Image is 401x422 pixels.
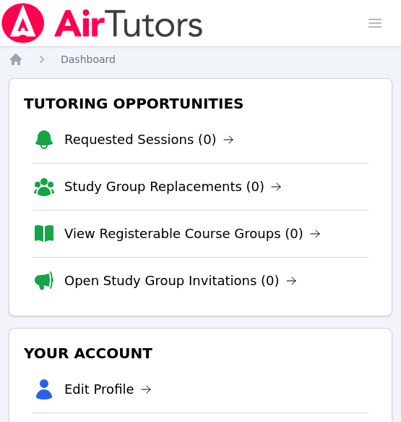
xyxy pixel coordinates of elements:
[64,130,234,150] a: Requested Sessions (0)
[61,52,116,67] a: Dashboard
[64,224,321,244] a: View Registerable Course Groups (0)
[21,90,380,117] h3: Tutoring Opportunities
[21,340,380,366] h3: Your Account
[9,52,392,67] nav: Breadcrumb
[64,271,297,291] a: Open Study Group Invitations (0)
[61,54,116,65] span: Dashboard
[64,379,152,400] a: Edit Profile
[64,177,282,197] a: Study Group Replacements (0)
